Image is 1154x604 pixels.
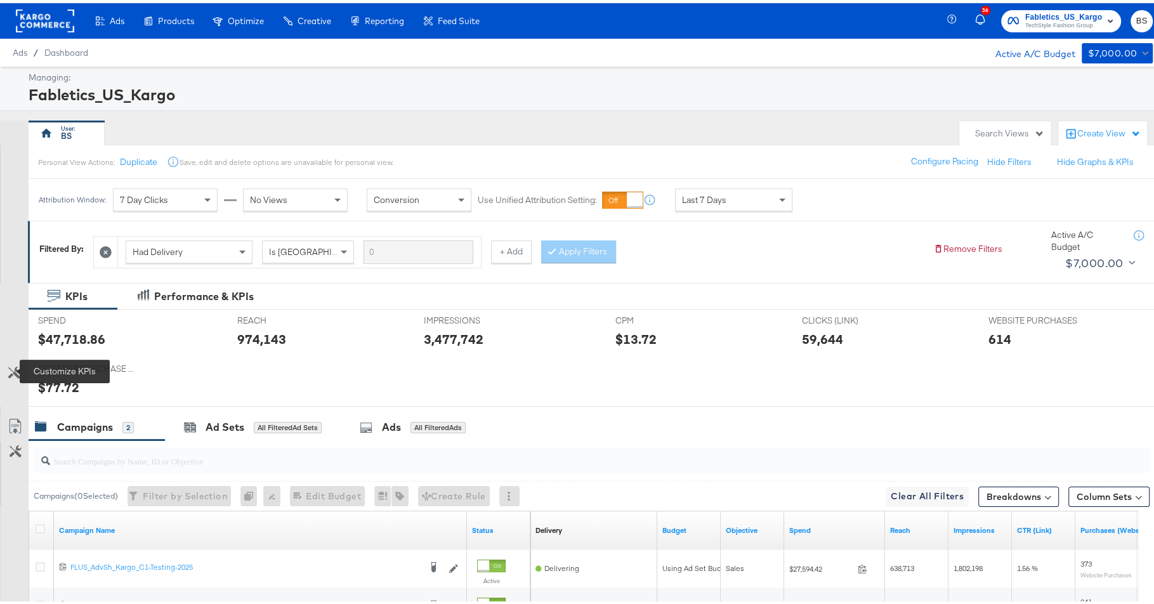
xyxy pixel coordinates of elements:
div: Delivery [535,522,562,532]
input: Enter a search term [364,237,473,261]
div: $47,718.86 [38,327,105,345]
a: The number of clicks received on a link in your ad divided by the number of impressions. [1017,522,1070,532]
div: Save, edit and delete options are unavailable for personal view. [180,154,393,164]
a: The total amount spent to date. [789,522,880,532]
button: Column Sets [1068,483,1150,504]
button: $7,000.00 [1060,250,1138,270]
div: BS [61,127,72,139]
span: Had Delivery [133,243,183,254]
label: Active [477,574,506,582]
a: Your campaign name. [59,522,462,532]
span: 241 [1080,594,1092,603]
div: 2 [122,419,134,430]
span: 1.56 % [1017,560,1038,570]
span: Ads [13,44,27,55]
span: SPEND [38,312,133,324]
button: Clear All Filters [886,483,969,504]
span: COST PER PURCHASE (WEBSITE EVENTS) [38,360,133,372]
div: 3,477,742 [424,327,483,345]
button: Breakdowns [978,483,1059,504]
span: Delivering [544,560,579,570]
button: Hide Graphs & KPIs [1057,153,1134,165]
span: CPM [615,312,711,324]
a: Reflects the ability of your Ad Campaign to achieve delivery based on ad states, schedule and bud... [535,522,562,532]
span: 1,802,198 [954,560,983,570]
button: + Add [491,237,532,260]
div: Performance & KPIs [154,286,254,301]
a: The number of people your ad was served to. [890,522,943,532]
span: Reporting [365,13,404,23]
div: Active A/C Budget [1051,226,1121,249]
a: Shows the current state of your Ad Campaign. [472,522,525,532]
span: Feed Suite [438,13,480,23]
span: Optimize [228,13,264,23]
div: Campaigns ( 0 Selected) [34,487,118,499]
button: $7,000.00 [1082,40,1153,60]
div: Active A/C Budget [982,40,1075,59]
span: Ads [110,13,124,23]
button: Remove Filters [933,240,1002,252]
button: Hide Filters [987,153,1032,165]
div: 974,143 [237,327,286,345]
span: Is [GEOGRAPHIC_DATA] [269,243,366,254]
span: Sales [726,560,744,570]
div: All Filtered Ad Sets [254,419,322,430]
span: CLICKS (LINK) [802,312,897,324]
div: Attribution Window: [38,192,107,201]
input: Search Campaigns by Name, ID or Objective [50,440,1047,465]
div: 0 [240,483,263,503]
div: Campaigns [57,417,113,431]
div: Ads [382,417,401,431]
a: The number of times your ad was served. On mobile apps an ad is counted as served the first time ... [954,522,1007,532]
div: Search Views [975,124,1044,136]
span: 7 Day Clicks [120,191,168,202]
div: 614 [988,327,1011,345]
div: 36 [981,3,990,12]
span: / [27,44,44,55]
div: $7,000.00 [1065,251,1124,270]
div: FLUS_AdvSh_Kargo_C1-Testing-2025 [70,559,420,569]
span: 373 [1080,556,1092,565]
button: Configure Pacing [902,147,987,170]
a: Dashboard [44,44,88,55]
span: 638,713 [890,560,914,570]
button: Fabletics_US_KargoTechStyle Fashion Group [1001,7,1121,29]
a: FLUS_AdvSh_Kargo_C1-Testing-2025 [70,559,420,572]
span: Fabletics_US_Kargo [1025,8,1102,21]
label: Use Unified Attribution Setting: [478,191,597,203]
span: Last 7 Days [682,191,726,202]
div: Filtered By: [39,240,84,252]
div: Managing: [29,69,1150,81]
span: BS [1136,11,1148,25]
span: Clear All Filters [891,485,964,501]
sub: Website Purchases [1080,568,1132,575]
div: $13.72 [615,327,657,345]
span: Creative [298,13,331,23]
div: $77.72 [38,375,79,393]
div: Personal View Actions: [38,154,115,164]
span: WEBSITE PURCHASES [988,312,1084,324]
button: BS [1131,7,1153,29]
span: $27,594.42 [789,561,853,570]
div: KPIs [65,286,88,301]
div: Using Ad Set Budget [662,560,733,570]
div: Ad Sets [206,417,244,431]
span: Products [158,13,194,23]
button: Duplicate [120,153,157,165]
div: $7,000.00 [1088,43,1138,58]
span: TechStyle Fashion Group [1025,18,1102,28]
div: All Filtered Ads [410,419,466,430]
span: Conversion [374,191,419,202]
div: Fabletics_US_Kargo [29,81,1150,102]
a: The maximum amount you're willing to spend on your ads, on average each day or over the lifetime ... [662,522,716,532]
span: No Views [250,191,287,202]
button: 36 [973,6,995,30]
span: REACH [237,312,332,324]
a: Your campaign's objective. [726,522,779,532]
span: IMPRESSIONS [424,312,519,324]
div: Create View [1077,124,1141,137]
div: 59,644 [802,327,843,345]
